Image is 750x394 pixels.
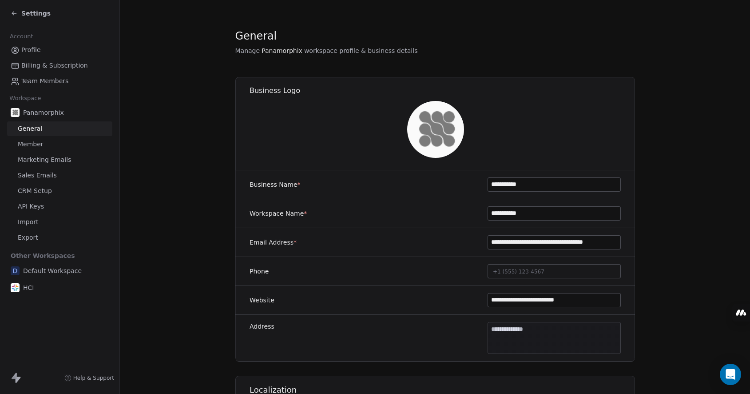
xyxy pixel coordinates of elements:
[250,209,307,218] label: Workspace Name
[7,43,112,57] a: Profile
[73,374,114,382] span: Help & Support
[250,296,274,305] label: Website
[18,186,52,196] span: CRM Setup
[7,153,112,167] a: Marketing Emails
[11,9,51,18] a: Settings
[21,61,88,70] span: Billing & Subscription
[7,249,79,263] span: Other Workspaces
[250,267,269,276] label: Phone
[488,264,621,278] button: +1 (555) 123-4567
[235,29,277,43] span: General
[6,92,45,105] span: Workspace
[7,58,112,73] a: Billing & Subscription
[18,202,44,211] span: API Keys
[250,238,297,247] label: Email Address
[6,30,37,43] span: Account
[250,322,274,331] label: Address
[304,46,418,55] span: workspace profile & business details
[18,140,44,149] span: Member
[21,76,68,86] span: Team Members
[235,46,260,55] span: Manage
[7,184,112,198] a: CRM Setup
[262,46,302,55] span: Panamorphix
[493,269,544,275] span: +1 (555) 123-4567
[7,230,112,245] a: Export
[11,108,20,117] img: Screenshot%202025-09-10%20at%2016.11.01.png
[23,108,64,117] span: Panamorphix
[18,124,42,133] span: General
[7,121,112,136] a: General
[23,266,82,275] span: Default Workspace
[23,283,34,292] span: HCI
[18,233,38,242] span: Export
[11,283,20,292] img: images%20(5).png
[7,199,112,214] a: API Keys
[21,9,51,18] span: Settings
[7,137,112,152] a: Member
[250,86,635,96] h1: Business Logo
[18,217,38,227] span: Import
[7,215,112,229] a: Import
[7,74,112,88] a: Team Members
[18,171,57,180] span: Sales Emails
[11,266,20,275] span: D
[18,155,71,165] span: Marketing Emails
[21,45,41,55] span: Profile
[7,168,112,183] a: Sales Emails
[720,364,741,385] div: Open Intercom Messenger
[407,101,464,158] img: Screenshot%202025-09-10%20at%2016.11.01.png
[250,180,301,189] label: Business Name
[64,374,114,382] a: Help & Support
